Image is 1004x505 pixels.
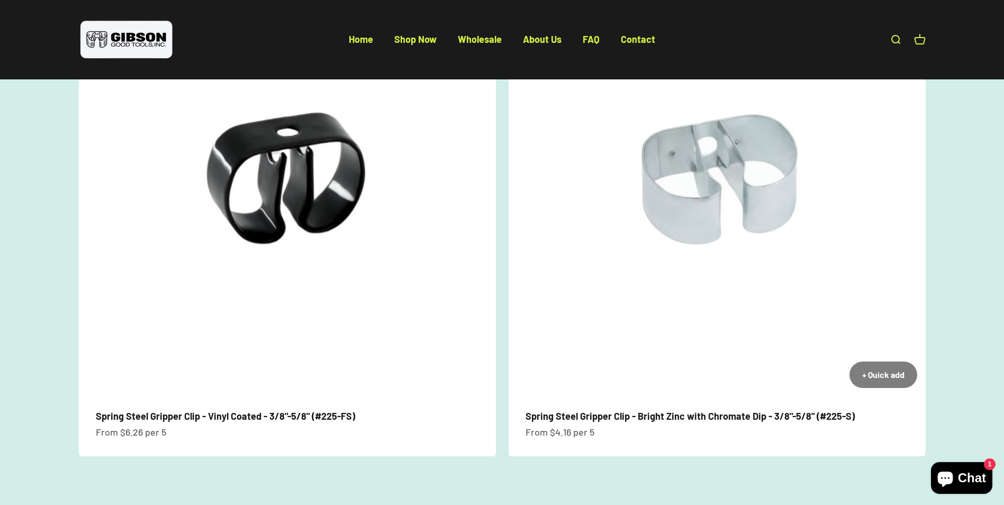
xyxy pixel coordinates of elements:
a: About Us [523,33,562,45]
a: Contact [621,33,655,45]
a: Spring Steel Gripper Clip - Bright Zinc with Chromate Dip - 3/8"-5/8" (#225-S) [526,410,855,422]
button: + Quick add [849,362,917,388]
inbox-online-store-chat: Shopify online store chat [928,462,996,497]
div: + Quick add [862,368,904,382]
a: Shop Now [394,33,437,45]
a: Home [349,33,373,45]
a: FAQ [583,33,600,45]
a: Spring Steel Gripper Clip - Vinyl Coated - 3/8"-5/8" (#225-FS) [96,410,355,422]
sale-price: From $4.16 per 5 [526,425,594,440]
a: Wholesale [458,33,502,45]
sale-price: From $6.26 per 5 [96,425,166,440]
